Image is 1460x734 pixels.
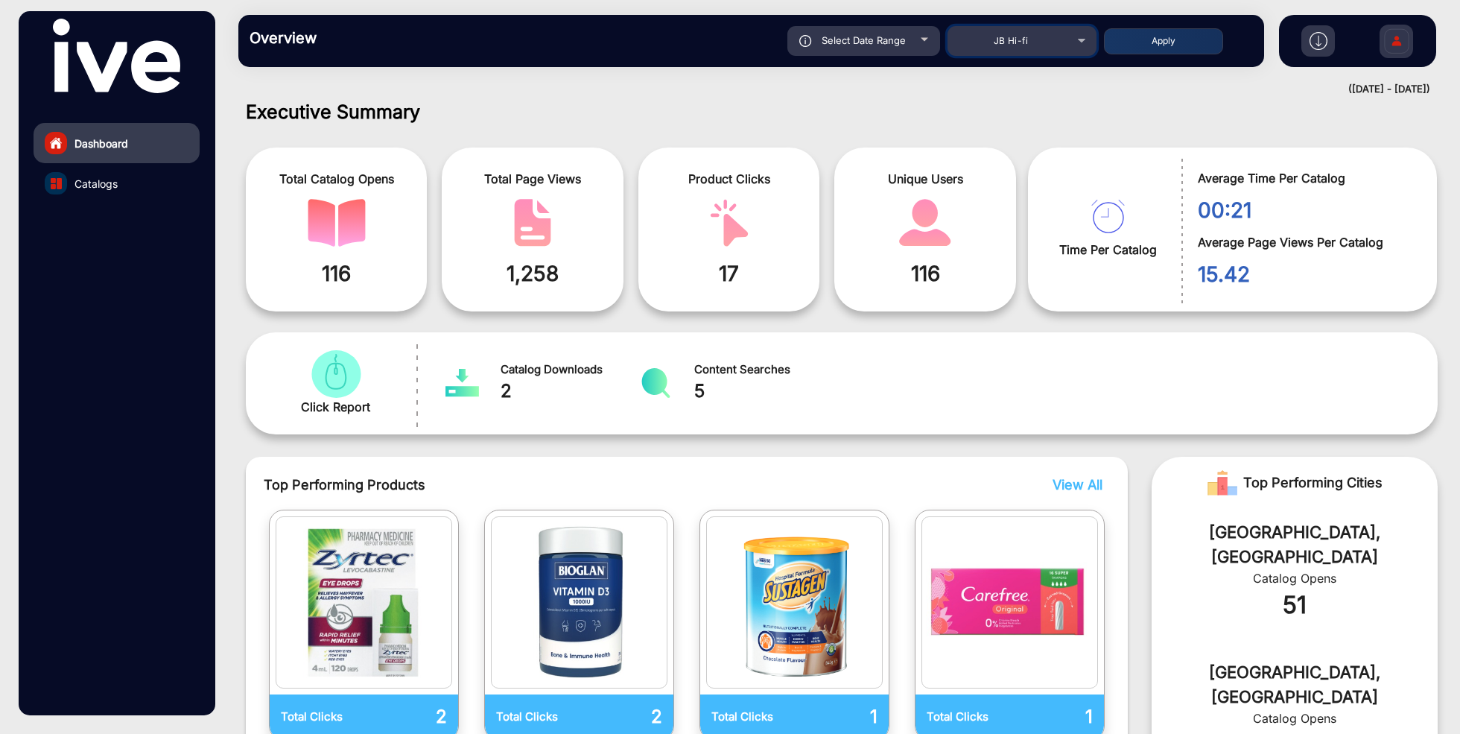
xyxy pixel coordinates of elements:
img: catalog [700,199,758,247]
span: Unique Users [845,170,1004,188]
p: Total Clicks [281,709,364,726]
div: Catalog Opens [1174,569,1415,587]
div: [GEOGRAPHIC_DATA], [GEOGRAPHIC_DATA] [1174,520,1415,569]
span: 116 [845,258,1004,289]
span: 1,258 [453,258,612,289]
span: 00:21 [1198,194,1415,226]
button: Apply [1104,28,1223,54]
h3: Overview [250,29,458,47]
img: catalog [308,199,366,247]
img: catalog [504,199,562,247]
span: Top Performing Cities [1243,468,1383,498]
img: catalog [280,521,448,684]
span: Select Date Range [822,34,906,46]
div: Catalog Opens [1174,709,1415,727]
h1: Executive Summary [246,101,1438,123]
span: Average Time Per Catalog [1198,169,1415,187]
span: Catalogs [74,176,118,192]
img: Rank image [1207,468,1237,498]
span: Product Clicks [650,170,808,188]
span: View All [1053,477,1102,493]
span: Dashboard [74,136,128,151]
span: 15.42 [1198,259,1415,290]
span: Catalog Downloads [501,361,640,379]
img: catalog [445,368,479,398]
p: Total Clicks [927,709,1010,726]
span: Average Page Views Per Catalog [1198,233,1415,251]
img: catalog [1091,200,1125,233]
a: Catalogs [34,163,200,203]
img: catalog [926,521,1094,684]
img: icon [799,35,812,47]
span: Top Performing Products [264,475,909,495]
div: ([DATE] - [DATE]) [223,82,1430,97]
img: Sign%20Up.svg [1381,17,1412,69]
img: vmg-logo [53,19,180,93]
a: Dashboard [34,123,200,163]
button: View All [1049,475,1099,495]
p: 2 [579,703,662,730]
p: Total Clicks [496,709,580,726]
img: catalog [495,521,664,684]
img: catalog [51,178,62,189]
img: catalog [307,350,365,398]
img: catalog [711,521,879,684]
img: catalog [896,199,954,247]
span: Content Searches [694,361,834,379]
img: catalog [639,368,673,398]
div: 51 [1174,587,1415,623]
span: Total Catalog Opens [257,170,416,188]
p: Total Clicks [711,709,795,726]
span: Click Report [301,398,370,416]
div: [GEOGRAPHIC_DATA], [GEOGRAPHIC_DATA] [1174,660,1415,709]
img: h2download.svg [1310,32,1327,50]
span: JB Hi-fi [994,35,1028,46]
p: 1 [1009,703,1093,730]
img: home [49,136,63,150]
p: 2 [364,703,447,730]
span: 5 [694,378,834,405]
span: Total Page Views [453,170,612,188]
span: 17 [650,258,808,289]
p: 1 [794,703,877,730]
span: 116 [257,258,416,289]
span: 2 [501,378,640,405]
